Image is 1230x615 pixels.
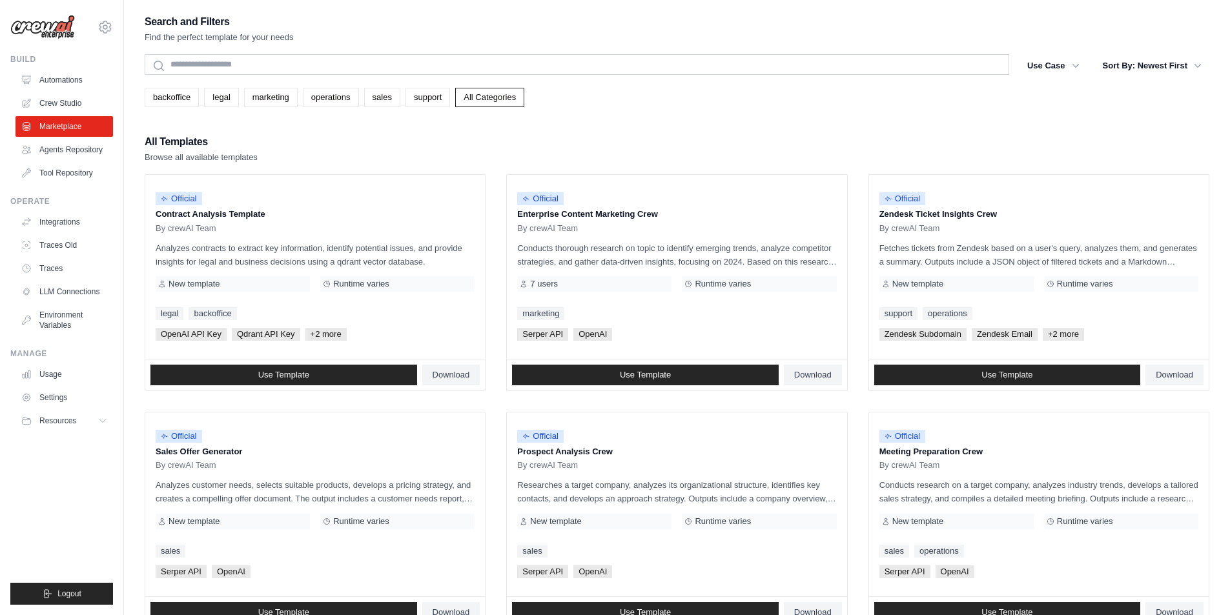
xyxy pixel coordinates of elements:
[156,460,216,470] span: By crewAI Team
[455,88,524,107] a: All Categories
[879,565,930,578] span: Serper API
[517,460,578,470] span: By crewAI Team
[923,307,972,320] a: operations
[15,305,113,336] a: Environment Variables
[57,589,81,599] span: Logout
[620,370,671,380] span: Use Template
[244,88,298,107] a: marketing
[156,565,207,578] span: Serper API
[169,516,220,527] span: New template
[156,328,227,341] span: OpenAI API Key
[145,133,258,151] h2: All Templates
[422,365,480,385] a: Download
[156,223,216,234] span: By crewAI Team
[573,565,612,578] span: OpenAI
[879,478,1198,505] p: Conducts research on a target company, analyzes industry trends, develops a tailored sales strate...
[156,445,475,458] p: Sales Offer Generator
[212,565,251,578] span: OpenAI
[433,370,470,380] span: Download
[15,235,113,256] a: Traces Old
[15,258,113,279] a: Traces
[232,328,300,341] span: Qdrant API Key
[15,212,113,232] a: Integrations
[156,307,183,320] a: legal
[15,410,113,431] button: Resources
[156,241,475,268] p: Analyzes contracts to extract key information, identify potential issues, and provide insights fo...
[512,365,779,385] a: Use Template
[892,516,943,527] span: New template
[15,139,113,160] a: Agents Repository
[15,387,113,408] a: Settings
[879,307,917,320] a: support
[981,370,1032,380] span: Use Template
[150,365,417,385] a: Use Template
[10,196,113,207] div: Operate
[517,223,578,234] span: By crewAI Team
[879,192,926,205] span: Official
[10,583,113,605] button: Logout
[517,241,836,268] p: Conducts thorough research on topic to identify emerging trends, analyze competitor strategies, a...
[892,279,943,289] span: New template
[1057,279,1113,289] span: Runtime varies
[879,241,1198,268] p: Fetches tickets from Zendesk based on a user's query, analyzes them, and generates a summary. Out...
[879,208,1198,221] p: Zendesk Ticket Insights Crew
[156,478,475,505] p: Analyzes customer needs, selects suitable products, develops a pricing strategy, and creates a co...
[145,13,294,31] h2: Search and Filters
[333,279,389,289] span: Runtime varies
[15,364,113,385] a: Usage
[695,279,751,289] span: Runtime varies
[879,445,1198,458] p: Meeting Preparation Crew
[1043,328,1084,341] span: +2 more
[156,430,202,443] span: Official
[39,416,76,426] span: Resources
[794,370,832,380] span: Download
[364,88,400,107] a: sales
[10,15,75,39] img: Logo
[10,54,113,65] div: Build
[15,70,113,90] a: Automations
[204,88,238,107] a: legal
[405,88,450,107] a: support
[145,151,258,164] p: Browse all available templates
[305,328,347,341] span: +2 more
[10,348,113,359] div: Manage
[156,545,185,558] a: sales
[1095,54,1209,77] button: Sort By: Newest First
[517,445,836,458] p: Prospect Analysis Crew
[695,516,751,527] span: Runtime varies
[303,88,359,107] a: operations
[145,31,294,44] p: Find the perfect template for your needs
[1156,370,1193,380] span: Download
[879,545,909,558] a: sales
[1057,516,1113,527] span: Runtime varies
[258,370,309,380] span: Use Template
[972,328,1038,341] span: Zendesk Email
[517,478,836,505] p: Researches a target company, analyzes its organizational structure, identifies key contacts, and ...
[874,365,1141,385] a: Use Template
[530,279,558,289] span: 7 users
[1145,365,1204,385] a: Download
[145,88,199,107] a: backoffice
[15,281,113,302] a: LLM Connections
[784,365,842,385] a: Download
[879,328,967,341] span: Zendesk Subdomain
[914,545,964,558] a: operations
[517,328,568,341] span: Serper API
[879,430,926,443] span: Official
[517,545,547,558] a: sales
[15,163,113,183] a: Tool Repository
[15,93,113,114] a: Crew Studio
[517,208,836,221] p: Enterprise Content Marketing Crew
[169,279,220,289] span: New template
[517,192,564,205] span: Official
[156,192,202,205] span: Official
[189,307,236,320] a: backoffice
[15,116,113,137] a: Marketplace
[333,516,389,527] span: Runtime varies
[517,307,564,320] a: marketing
[1020,54,1087,77] button: Use Case
[936,565,974,578] span: OpenAI
[530,516,581,527] span: New template
[156,208,475,221] p: Contract Analysis Template
[879,460,940,470] span: By crewAI Team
